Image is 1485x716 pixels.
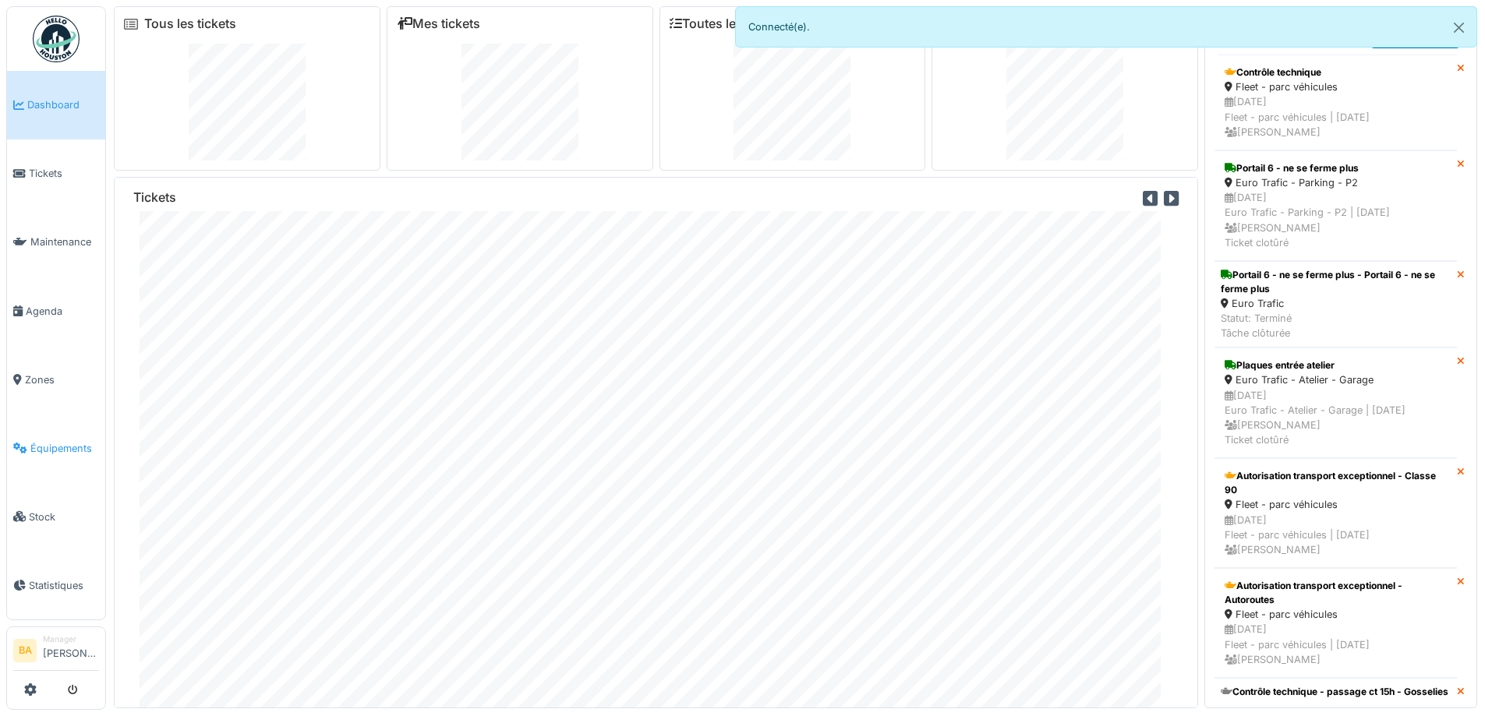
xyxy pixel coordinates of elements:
span: Maintenance [30,235,99,249]
div: Park and Fly [1221,699,1448,714]
li: [PERSON_NAME] [43,633,99,667]
span: Agenda [26,304,99,319]
a: Tickets [7,139,105,208]
span: Dashboard [27,97,99,112]
div: Euro Trafic [1221,296,1451,311]
div: Euro Trafic - Atelier - Garage [1225,372,1447,387]
a: BA Manager[PERSON_NAME] [13,633,99,671]
div: [DATE] Euro Trafic - Atelier - Garage | [DATE] [PERSON_NAME] Ticket clotûré [1225,388,1447,448]
a: Équipements [7,414,105,482]
a: Stock [7,482,105,551]
span: Stock [29,510,99,524]
a: Portail 6 - ne se ferme plus Euro Trafic - Parking - P2 [DATE]Euro Trafic - Parking - P2 | [DATE]... [1215,150,1457,261]
span: Tickets [29,166,99,181]
div: Plaques entrée atelier [1225,358,1447,372]
div: Portail 6 - ne se ferme plus - Portail 6 - ne se ferme plus [1221,268,1451,296]
div: [DATE] Fleet - parc véhicules | [DATE] [PERSON_NAME] [1225,513,1447,558]
div: Autorisation transport exceptionnel - Classe 90 [1225,469,1447,497]
span: Équipements [30,441,99,456]
a: Autorisation transport exceptionnel - Classe 90 Fleet - parc véhicules [DATE]Fleet - parc véhicul... [1215,458,1457,568]
a: Mes tickets [397,16,480,31]
div: Statut: Terminé Tâche clôturée [1221,311,1451,340]
h6: Tickets [133,190,176,205]
div: Connecté(e). [735,6,1478,48]
button: Close [1441,7,1476,48]
a: Agenda [7,277,105,345]
li: BA [13,639,37,662]
a: Tous les tickets [144,16,236,31]
a: Contrôle technique Fleet - parc véhicules [DATE]Fleet - parc véhicules | [DATE] [PERSON_NAME] [1215,55,1457,150]
div: Fleet - parc véhicules [1225,79,1447,94]
div: Contrôle technique - passage ct 15h - Gosselies [1221,685,1448,699]
a: Autorisation transport exceptionnel - Autoroutes Fleet - parc véhicules [DATE]Fleet - parc véhicu... [1215,568,1457,678]
div: Contrôle technique [1225,65,1447,79]
div: Manager [43,633,99,645]
div: Euro Trafic - Parking - P2 [1225,175,1447,190]
a: Zones [7,345,105,414]
a: Dashboard [7,71,105,139]
a: Portail 6 - ne se ferme plus - Portail 6 - ne se ferme plus Euro Trafic Statut: TerminéTâche clôt... [1215,261,1457,348]
a: Toutes les tâches [670,16,786,31]
a: Maintenance [7,208,105,277]
a: Plaques entrée atelier Euro Trafic - Atelier - Garage [DATE]Euro Trafic - Atelier - Garage | [DAT... [1215,347,1457,458]
div: Fleet - parc véhicules [1225,497,1447,512]
img: Badge_color-CXgf-gQk.svg [33,16,80,62]
div: Fleet - parc véhicules [1225,607,1447,622]
span: Zones [25,372,99,387]
div: Autorisation transport exceptionnel - Autoroutes [1225,579,1447,607]
div: [DATE] Fleet - parc véhicules | [DATE] [PERSON_NAME] [1225,94,1447,139]
span: Statistiques [29,578,99,593]
div: [DATE] Fleet - parc véhicules | [DATE] [PERSON_NAME] [1225,622,1447,667]
a: Statistiques [7,551,105,619]
div: [DATE] Euro Trafic - Parking - P2 | [DATE] [PERSON_NAME] Ticket clotûré [1225,190,1447,250]
div: Portail 6 - ne se ferme plus [1225,161,1447,175]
